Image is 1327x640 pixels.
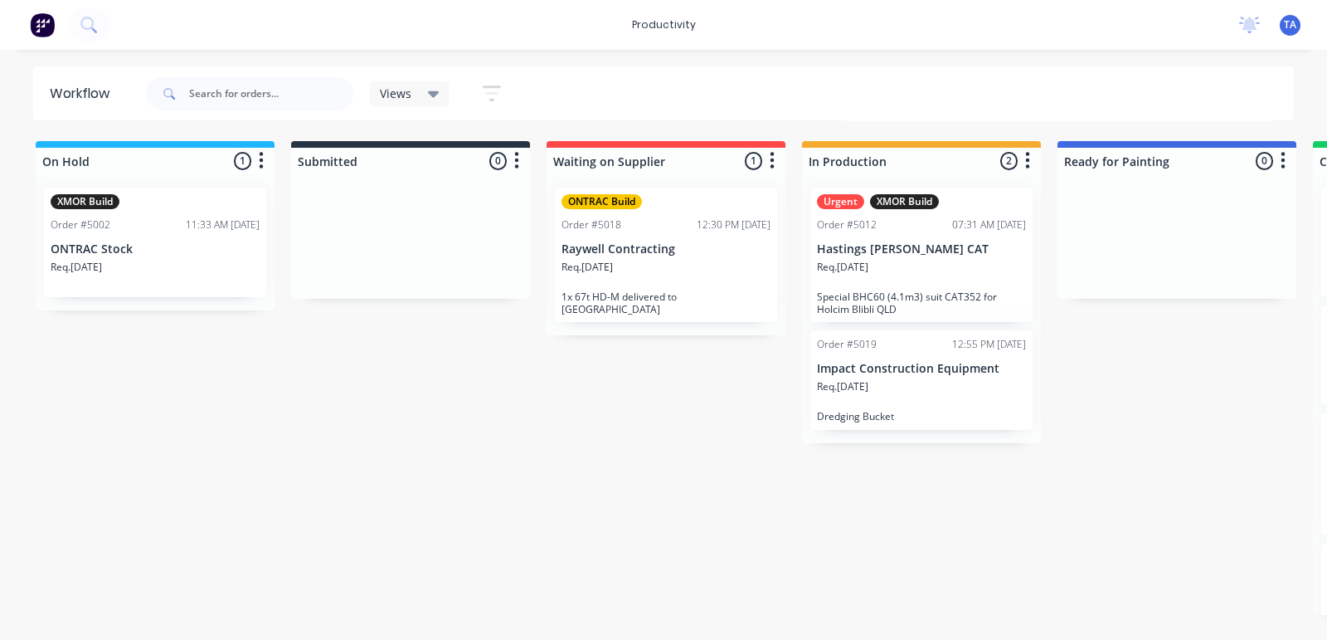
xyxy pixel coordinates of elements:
div: UrgentXMOR BuildOrder #501207:31 AM [DATE]Hastings [PERSON_NAME] CATReq.[DATE]Special BHC60 (4.1m... [810,188,1033,322]
p: Special BHC60 (4.1m3) suit CAT352 for Holcim Blibli QLD [817,291,1026,315]
p: Req. [DATE] [817,260,868,275]
p: 1x 67t HD-M delivered to [GEOGRAPHIC_DATA] [561,291,770,315]
div: Urgent [817,194,864,209]
div: 12:55 PM [DATE] [952,337,1026,352]
div: XMOR BuildOrder #500211:33 AM [DATE]ONTRAC StockReq.[DATE] [44,188,266,297]
div: ONTRAC BuildOrder #501812:30 PM [DATE]Raywell ContractingReq.[DATE]1x 67t HD-M delivered to [GEOG... [555,188,777,322]
div: Order #5002 [51,217,110,232]
div: Order #5018 [561,217,621,232]
p: Req. [DATE] [817,379,868,394]
p: Req. [DATE] [51,260,102,275]
div: XMOR Build [870,194,939,209]
p: Impact Construction Equipment [817,362,1026,376]
p: ONTRAC Stock [51,242,260,256]
div: 07:31 AM [DATE] [952,217,1026,232]
p: Req. [DATE] [561,260,613,275]
p: Dredging Bucket [817,410,1026,423]
p: Hastings [PERSON_NAME] CAT [817,242,1026,256]
div: 11:33 AM [DATE] [186,217,260,232]
img: Factory [30,12,55,37]
span: TA [1284,17,1296,32]
div: 12:30 PM [DATE] [697,217,770,232]
div: XMOR Build [51,194,119,209]
div: Order #5019 [817,337,877,352]
p: Raywell Contracting [561,242,770,256]
div: Order #5012 [817,217,877,232]
input: Search for orders... [189,77,353,110]
div: ONTRAC Build [561,194,642,209]
div: productivity [624,12,704,37]
div: Workflow [50,84,118,104]
div: Order #501912:55 PM [DATE]Impact Construction EquipmentReq.[DATE]Dredging Bucket [810,330,1033,430]
span: Views [380,85,411,102]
